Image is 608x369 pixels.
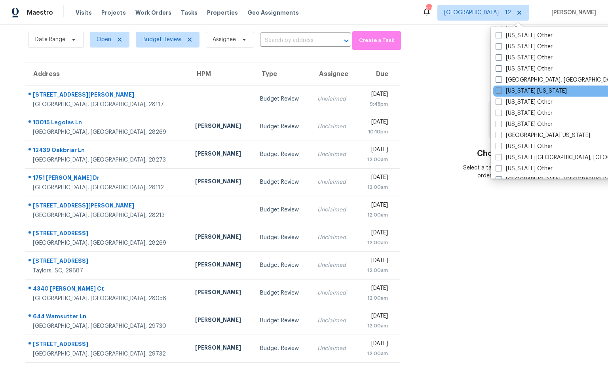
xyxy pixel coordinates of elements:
span: Properties [207,9,238,17]
span: Projects [101,9,126,17]
label: [US_STATE] Other [496,65,553,73]
div: 10:10pm [363,128,388,136]
div: Unclaimed [317,178,350,186]
div: [PERSON_NAME] [195,122,247,132]
div: [PERSON_NAME] [195,316,247,326]
span: Budget Review [142,36,181,44]
label: [US_STATE] [US_STATE] [496,87,567,95]
div: [PERSON_NAME] [195,261,247,270]
button: Open [341,35,352,46]
label: [US_STATE] Other [496,54,553,62]
div: [DATE] [363,173,388,183]
div: 9:45pm [363,100,388,108]
span: Tasks [181,10,198,15]
div: Unclaimed [317,123,350,131]
label: [US_STATE] Other [496,165,553,173]
span: Geo Assignments [247,9,299,17]
div: Unclaimed [317,95,350,103]
div: [STREET_ADDRESS][PERSON_NAME] [33,202,182,211]
div: 1751 [PERSON_NAME] Dr [33,174,182,184]
div: 10015 Legolas Ln [33,118,182,128]
input: Search by address [260,34,329,47]
span: Maestro [27,9,53,17]
th: HPM [189,63,254,85]
div: 12:00am [363,266,388,274]
span: Work Orders [135,9,171,17]
h3: Choose a task [477,150,532,158]
div: 12:00am [363,294,388,302]
div: [DATE] [363,118,388,128]
span: Open [97,36,111,44]
div: Budget Review [260,344,304,352]
div: 12:00am [363,322,388,330]
div: [STREET_ADDRESS][PERSON_NAME] [33,91,182,101]
th: Type [254,63,311,85]
div: [DATE] [363,229,388,239]
div: 12:00am [363,183,388,191]
div: [DATE] [363,284,388,294]
label: [US_STATE] Other [496,32,553,40]
div: [GEOGRAPHIC_DATA], [GEOGRAPHIC_DATA], 29730 [33,322,182,330]
div: [DATE] [363,201,388,211]
div: 4340 [PERSON_NAME] Ct [33,285,182,295]
div: [DATE] [363,257,388,266]
div: Budget Review [260,150,304,158]
label: [GEOGRAPHIC_DATA][US_STATE] [496,131,590,139]
div: Unclaimed [317,150,350,158]
span: Assignee [213,36,236,44]
div: [DATE] [363,146,388,156]
div: [GEOGRAPHIC_DATA], [GEOGRAPHIC_DATA], 28273 [33,156,182,164]
div: Budget Review [260,95,304,103]
div: [GEOGRAPHIC_DATA], [GEOGRAPHIC_DATA], 28056 [33,295,182,302]
div: [PERSON_NAME] [195,233,247,243]
div: [DATE] [363,340,388,350]
div: [PERSON_NAME] [195,177,247,187]
div: [STREET_ADDRESS] [33,229,182,239]
div: 12:00am [363,156,388,164]
div: [GEOGRAPHIC_DATA], [GEOGRAPHIC_DATA], 28117 [33,101,182,108]
div: Budget Review [260,234,304,242]
div: [GEOGRAPHIC_DATA], [GEOGRAPHIC_DATA], 28269 [33,128,182,136]
label: [US_STATE] Other [496,109,553,117]
div: Unclaimed [317,261,350,269]
span: [GEOGRAPHIC_DATA] + 12 [444,9,511,17]
span: Date Range [35,36,65,44]
div: Budget Review [260,261,304,269]
th: Address [25,63,189,85]
span: Create a Task [356,36,397,45]
div: Unclaimed [317,344,350,352]
label: [US_STATE] Other [496,120,553,128]
button: Create a Task [352,31,401,50]
div: [DATE] [363,312,388,322]
div: Budget Review [260,123,304,131]
div: [PERSON_NAME] [195,150,247,160]
th: Due [357,63,400,85]
div: Unclaimed [317,317,350,325]
div: 12:00am [363,211,388,219]
div: 318 [426,5,431,13]
div: Budget Review [260,289,304,297]
span: Visits [76,9,92,17]
div: [PERSON_NAME] [195,288,247,298]
div: [GEOGRAPHIC_DATA], [GEOGRAPHIC_DATA], 28269 [33,239,182,247]
span: [PERSON_NAME] [548,9,596,17]
th: Assignee [311,63,357,85]
div: 644 Wamsutter Ln [33,312,182,322]
div: 12:00am [363,350,388,358]
div: [STREET_ADDRESS] [33,257,182,267]
div: Budget Review [260,206,304,214]
div: Budget Review [260,317,304,325]
div: [GEOGRAPHIC_DATA], [GEOGRAPHIC_DATA], 29732 [33,350,182,358]
div: Select a task from the queue in order to view details [459,164,550,180]
div: [PERSON_NAME] [195,344,247,354]
div: Unclaimed [317,289,350,297]
div: 12439 Oakbriar Ln [33,146,182,156]
div: 12:00am [363,239,388,247]
label: [US_STATE] Other [496,143,553,150]
div: Unclaimed [317,206,350,214]
div: [GEOGRAPHIC_DATA], [GEOGRAPHIC_DATA], 28213 [33,211,182,219]
div: [DATE] [363,90,388,100]
div: [GEOGRAPHIC_DATA], [GEOGRAPHIC_DATA], 28112 [33,184,182,192]
div: Taylors, SC, 29687 [33,267,182,275]
div: Budget Review [260,178,304,186]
